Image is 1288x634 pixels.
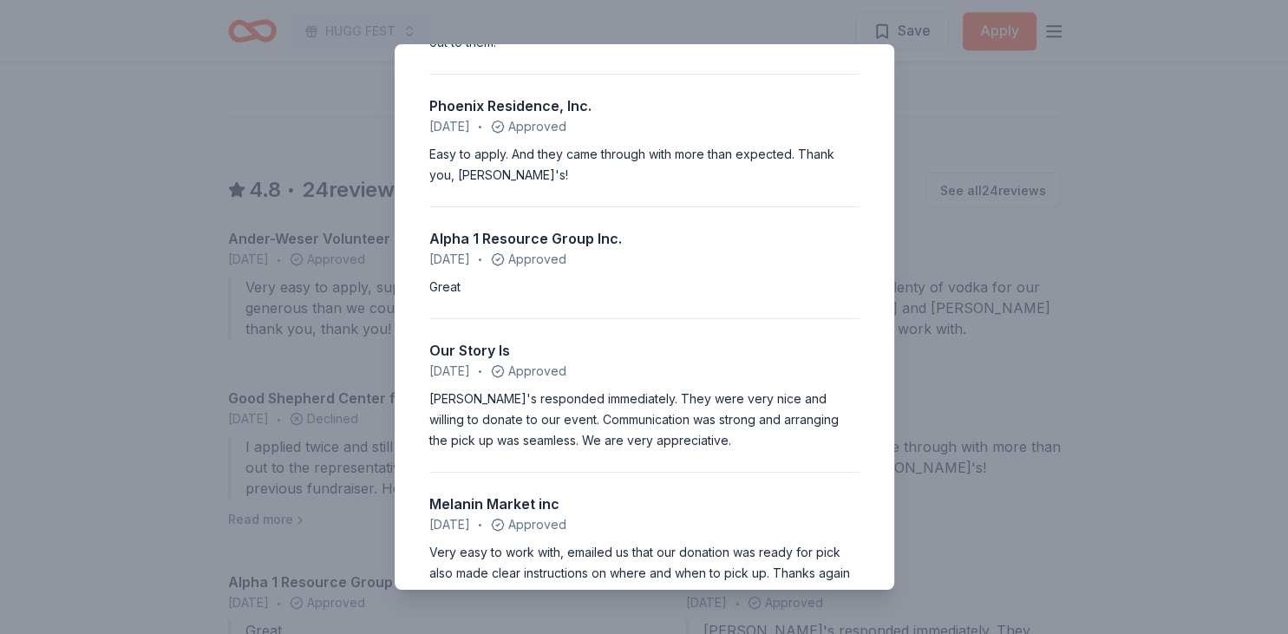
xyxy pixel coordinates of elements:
[429,361,860,382] div: Approved
[429,361,470,382] span: [DATE]
[429,116,860,137] div: Approved
[429,144,860,186] div: Easy to apply. And they came through with more than expected. Thank you, [PERSON_NAME]'s!
[478,120,482,134] span: •
[478,518,482,532] span: •
[429,249,470,270] span: [DATE]
[429,249,860,270] div: Approved
[429,514,470,535] span: [DATE]
[478,364,482,378] span: •
[429,228,860,249] div: Alpha 1 Resource Group Inc.
[429,389,860,451] div: [PERSON_NAME]'s responded immediately. They were very nice and willing to donate to our event. Co...
[429,116,470,137] span: [DATE]
[429,514,860,535] div: Approved
[429,542,860,584] div: Very easy to work with, emailed us that our donation was ready for pick also made clear instructi...
[478,252,482,266] span: •
[429,277,860,297] div: Great
[429,493,860,514] div: Melanin Market inc
[429,95,860,116] div: Phoenix Residence, Inc.
[429,340,860,361] div: Our Story Is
